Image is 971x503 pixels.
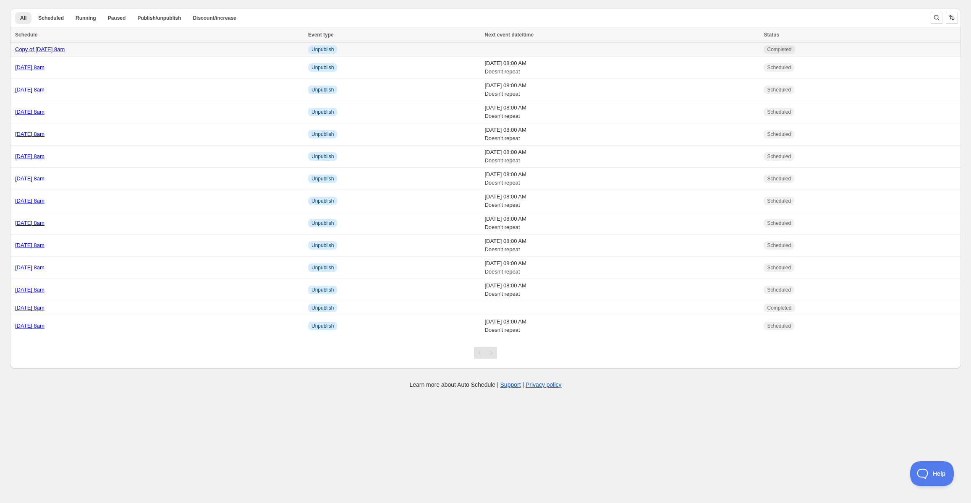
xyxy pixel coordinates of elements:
[484,32,534,38] span: Next event date/time
[311,305,334,311] span: Unpublish
[474,347,497,359] nav: Pagination
[767,109,791,115] span: Scheduled
[311,242,334,249] span: Unpublish
[482,315,761,337] td: [DATE] 08:00 AM Doesn't repeat
[767,86,791,93] span: Scheduled
[910,461,954,486] iframe: Toggle Customer Support
[311,131,334,138] span: Unpublish
[767,323,791,329] span: Scheduled
[15,64,44,70] a: [DATE] 8am
[15,153,44,159] a: [DATE] 8am
[767,287,791,293] span: Scheduled
[108,15,126,21] span: Paused
[482,57,761,79] td: [DATE] 08:00 AM Doesn't repeat
[311,46,334,53] span: Unpublish
[311,175,334,182] span: Unpublish
[767,198,791,204] span: Scheduled
[311,264,334,271] span: Unpublish
[500,381,521,388] a: Support
[15,175,44,182] a: [DATE] 8am
[15,131,44,137] a: [DATE] 8am
[409,381,561,389] p: Learn more about Auto Schedule | |
[482,279,761,301] td: [DATE] 08:00 AM Doesn't repeat
[15,109,44,115] a: [DATE] 8am
[76,15,96,21] span: Running
[767,131,791,138] span: Scheduled
[15,46,65,52] a: Copy of [DATE] 8am
[764,32,779,38] span: Status
[311,86,334,93] span: Unpublish
[311,109,334,115] span: Unpublish
[137,15,181,21] span: Publish/unpublish
[767,305,791,311] span: Completed
[767,220,791,227] span: Scheduled
[482,235,761,257] td: [DATE] 08:00 AM Doesn't repeat
[767,46,791,53] span: Completed
[482,257,761,279] td: [DATE] 08:00 AM Doesn't repeat
[482,190,761,212] td: [DATE] 08:00 AM Doesn't repeat
[311,153,334,160] span: Unpublish
[15,32,37,38] span: Schedule
[15,198,44,204] a: [DATE] 8am
[482,168,761,190] td: [DATE] 08:00 AM Doesn't repeat
[767,242,791,249] span: Scheduled
[311,198,334,204] span: Unpublish
[482,146,761,168] td: [DATE] 08:00 AM Doesn't repeat
[482,79,761,101] td: [DATE] 08:00 AM Doesn't repeat
[526,381,562,388] a: Privacy policy
[15,305,44,311] a: [DATE] 8am
[311,64,334,71] span: Unpublish
[946,12,958,23] button: Sort the results
[311,287,334,293] span: Unpublish
[20,15,26,21] span: All
[767,64,791,71] span: Scheduled
[931,12,942,23] button: Search and filter results
[15,287,44,293] a: [DATE] 8am
[15,323,44,329] a: [DATE] 8am
[767,153,791,160] span: Scheduled
[482,101,761,123] td: [DATE] 08:00 AM Doesn't repeat
[15,220,44,226] a: [DATE] 8am
[193,15,236,21] span: Discount/increase
[767,175,791,182] span: Scheduled
[15,86,44,93] a: [DATE] 8am
[311,220,334,227] span: Unpublish
[482,123,761,146] td: [DATE] 08:00 AM Doesn't repeat
[308,32,334,38] span: Event type
[38,15,64,21] span: Scheduled
[767,264,791,271] span: Scheduled
[482,212,761,235] td: [DATE] 08:00 AM Doesn't repeat
[15,242,44,248] a: [DATE] 8am
[311,323,334,329] span: Unpublish
[15,264,44,271] a: [DATE] 8am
